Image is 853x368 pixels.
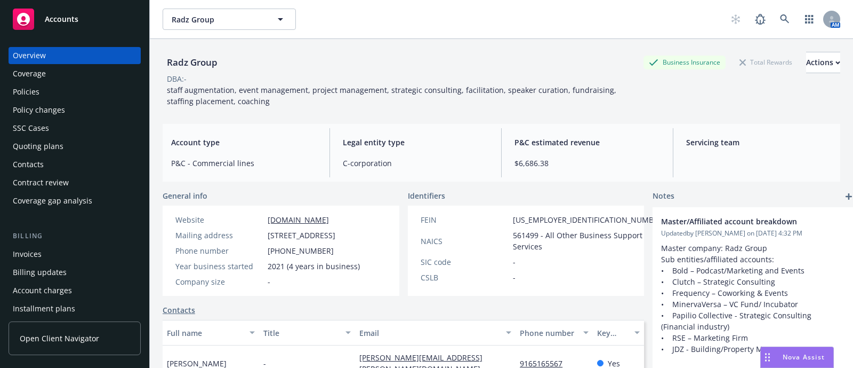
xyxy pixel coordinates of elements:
div: NAICS [421,236,509,247]
a: Policies [9,83,141,100]
span: staff augmentation, event management, project management, strategic consulting, facilitation, spe... [167,85,618,106]
div: Contacts [13,156,44,173]
a: Invoices [9,246,141,263]
span: 561499 - All Other Business Support Services [513,230,665,252]
div: Phone number [520,327,576,339]
div: Coverage [13,65,46,82]
div: SSC Cases [13,120,49,137]
button: Actions [806,52,840,73]
div: FEIN [421,214,509,225]
div: Drag to move [761,347,774,367]
div: Coverage gap analysis [13,192,92,209]
span: Legal entity type [343,137,488,148]
div: Year business started [175,261,263,272]
span: Account type [171,137,317,148]
span: Notes [653,190,674,203]
div: Phone number [175,245,263,256]
a: Contract review [9,174,141,191]
div: Billing [9,231,141,241]
a: SSC Cases [9,120,141,137]
div: Quoting plans [13,138,63,155]
a: Start snowing [725,9,746,30]
span: 2021 (4 years in business) [268,261,360,272]
span: [PHONE_NUMBER] [268,245,334,256]
a: Accounts [9,4,141,34]
a: Billing updates [9,264,141,281]
span: C-corporation [343,158,488,169]
div: Company size [175,276,263,287]
div: Mailing address [175,230,263,241]
div: Account charges [13,282,72,299]
div: Full name [167,327,243,339]
span: P&C - Commercial lines [171,158,317,169]
p: Master company: Radz Group Sub entities/affiliated accounts: • Bold – Podcast/Marketing and Event... [661,242,847,355]
span: - [513,272,516,283]
span: [STREET_ADDRESS] [268,230,335,241]
a: Switch app [799,9,820,30]
button: Radz Group [163,9,296,30]
div: Installment plans [13,300,75,317]
div: Radz Group [163,56,222,69]
div: DBA: - [167,73,187,84]
a: Overview [9,47,141,64]
div: Policies [13,83,39,100]
span: P&C estimated revenue [514,137,660,148]
a: Installment plans [9,300,141,317]
div: Policy changes [13,101,65,119]
button: Title [259,320,356,346]
span: $6,686.38 [514,158,660,169]
button: Key contact [593,320,644,346]
div: Title [263,327,340,339]
span: Identifiers [408,190,445,201]
button: Nova Assist [760,347,834,368]
div: Key contact [597,327,628,339]
a: Coverage gap analysis [9,192,141,209]
a: Contacts [9,156,141,173]
a: Search [774,9,795,30]
div: Contract review [13,174,69,191]
span: Accounts [45,15,78,24]
span: Master/Affiliated account breakdown [661,216,819,227]
a: Contacts [163,304,195,316]
div: Total Rewards [734,56,798,69]
div: Billing updates [13,264,67,281]
div: SIC code [421,256,509,268]
div: Business Insurance [643,56,726,69]
button: Phone number [516,320,592,346]
span: Updated by [PERSON_NAME] on [DATE] 4:32 PM [661,229,847,238]
span: - [268,276,270,287]
a: Account charges [9,282,141,299]
span: - [513,256,516,268]
span: Servicing team [686,137,832,148]
div: Overview [13,47,46,64]
div: Website [175,214,263,225]
span: Nova Assist [783,353,825,362]
button: Email [355,320,516,346]
a: Policy changes [9,101,141,119]
a: Quoting plans [9,138,141,155]
a: Coverage [9,65,141,82]
span: Radz Group [172,14,264,25]
div: Invoices [13,246,42,263]
a: [DOMAIN_NAME] [268,215,329,225]
span: General info [163,190,207,201]
div: CSLB [421,272,509,283]
span: [US_EMPLOYER_IDENTIFICATION_NUMBER] [513,214,665,225]
a: Report a Bug [750,9,771,30]
div: Email [359,327,500,339]
span: Open Client Navigator [20,333,99,344]
button: Full name [163,320,259,346]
